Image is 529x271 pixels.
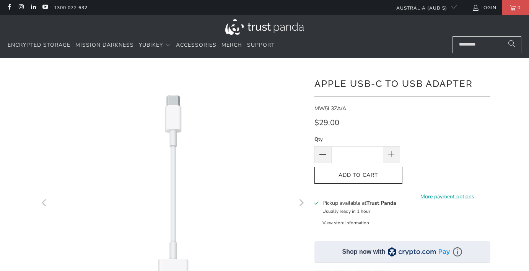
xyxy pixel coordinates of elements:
[247,36,275,54] a: Support
[247,41,275,49] span: Support
[8,36,275,54] nav: Translation missing: en.navigation.header.main_nav
[322,220,369,226] button: View store information
[314,118,339,128] span: $29.00
[472,3,496,12] a: Login
[502,36,521,53] button: Search
[225,19,304,35] img: Trust Panda Australia
[139,36,171,54] summary: YubiKey
[18,5,24,11] a: Trust Panda Australia on Instagram
[139,41,163,49] span: YubiKey
[322,199,396,207] h3: Pickup available at
[176,41,216,49] span: Accessories
[75,41,134,49] span: Mission Darkness
[322,172,394,179] span: Add to Cart
[8,36,70,54] a: Encrypted Storage
[342,248,386,256] div: Shop now with
[221,41,242,49] span: Merch
[322,208,370,214] small: Usually ready in 1 hour
[314,167,402,184] button: Add to Cart
[314,75,490,91] h1: Apple USB-C to USB Adapter
[366,199,396,207] b: Trust Panda
[176,36,216,54] a: Accessories
[42,5,48,11] a: Trust Panda Australia on YouTube
[30,5,36,11] a: Trust Panda Australia on LinkedIn
[6,5,12,11] a: Trust Panda Australia on Facebook
[54,3,88,12] a: 1300 072 632
[314,105,346,112] span: MW5L3ZA/A
[452,36,521,53] input: Search...
[8,41,70,49] span: Encrypted Storage
[405,193,490,201] a: More payment options
[314,135,400,144] label: Qty
[221,36,242,54] a: Merch
[75,36,134,54] a: Mission Darkness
